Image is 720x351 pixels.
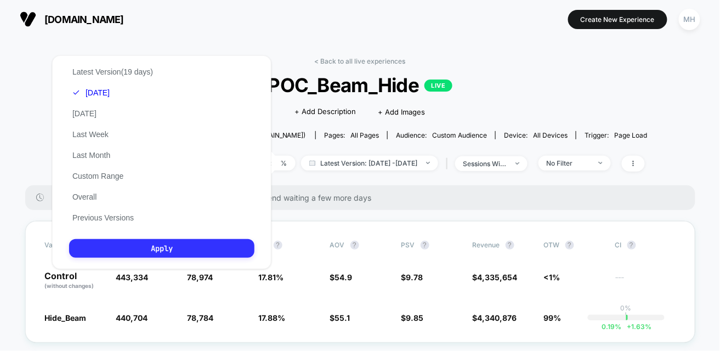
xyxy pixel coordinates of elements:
[259,313,286,322] span: 17.88 %
[426,162,430,164] img: end
[69,109,100,118] button: [DATE]
[615,274,676,290] span: ---
[45,282,94,289] span: (without changes)
[45,271,105,290] p: Control
[101,73,619,97] span: POC_Beam_Hide
[44,14,124,25] span: [DOMAIN_NAME]
[515,162,519,165] img: end
[301,156,438,171] span: Latest Version: [DATE] - [DATE]
[614,131,647,139] span: Page Load
[568,10,667,29] button: Create New Experience
[350,131,379,139] span: all pages
[444,156,455,172] span: |
[627,322,632,331] span: +
[401,273,423,282] span: $
[424,80,452,92] p: LIVE
[69,171,127,181] button: Custom Range
[625,312,627,320] p: |
[330,273,353,282] span: $
[69,129,112,139] button: Last Week
[533,131,568,139] span: all devices
[315,57,406,65] a: < Back to all live experiences
[615,241,676,250] span: CI
[69,192,100,202] button: Overall
[421,241,429,250] button: ?
[544,241,604,250] span: OTW
[622,322,652,331] span: 1.63 %
[350,241,359,250] button: ?
[544,313,562,322] span: 99%
[116,273,149,282] span: 443,334
[679,9,700,30] div: MH
[585,131,647,139] div: Trigger:
[544,273,560,282] span: <1%
[69,88,113,98] button: [DATE]
[20,11,36,27] img: Visually logo
[495,131,576,139] span: Device:
[406,313,424,322] span: 9.85
[401,241,415,249] span: PSV
[676,8,704,31] button: MH
[16,10,127,28] button: [DOMAIN_NAME]
[69,150,114,160] button: Last Month
[478,273,518,282] span: 4,335,654
[621,304,632,312] p: 0%
[473,241,500,249] span: Revenue
[55,193,673,202] span: There are still no statistically significant results. We recommend waiting a few more days
[259,273,284,282] span: 17.81 %
[565,241,574,250] button: ?
[324,131,379,139] div: Pages:
[378,107,426,116] span: + Add Images
[478,313,517,322] span: 4,340,876
[45,313,87,322] span: Hide_Beam
[602,322,622,331] span: 0.19 %
[401,313,424,322] span: $
[473,313,517,322] span: $
[69,67,156,77] button: Latest Version(19 days)
[69,213,137,223] button: Previous Versions
[599,162,603,164] img: end
[330,313,350,322] span: $
[116,313,148,322] span: 440,704
[188,273,213,282] span: 78,974
[406,273,423,282] span: 9.78
[396,131,487,139] div: Audience:
[188,313,214,322] span: 78,784
[69,239,254,258] button: Apply
[463,160,507,168] div: sessions with impression
[506,241,514,250] button: ?
[335,313,350,322] span: 55.1
[473,273,518,282] span: $
[547,159,591,167] div: No Filter
[295,106,356,117] span: + Add Description
[335,273,353,282] span: 54.9
[432,131,487,139] span: Custom Audience
[309,160,315,166] img: calendar
[330,241,345,249] span: AOV
[627,241,636,250] button: ?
